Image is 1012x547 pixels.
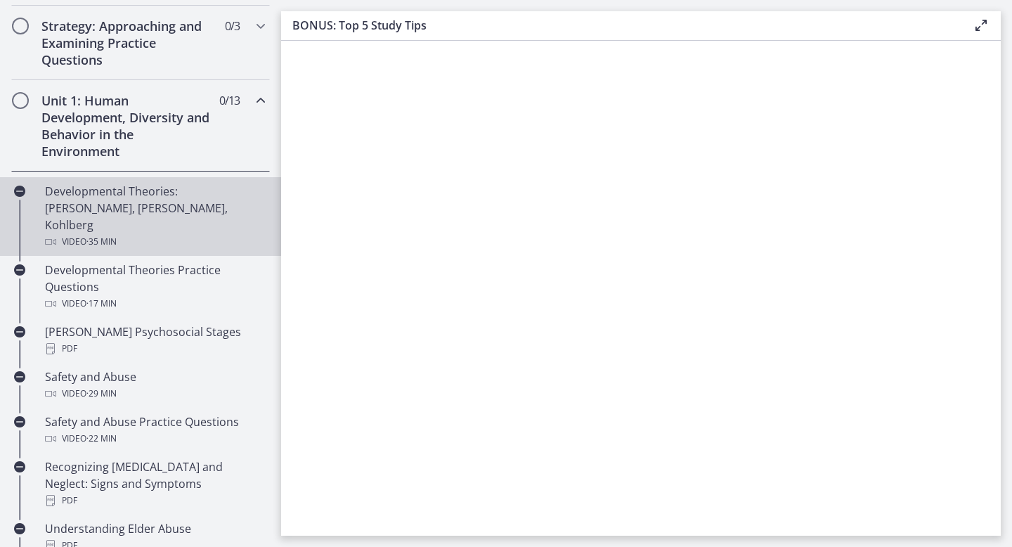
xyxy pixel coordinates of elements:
div: Safety and Abuse [45,368,264,402]
span: 0 / 3 [225,18,240,34]
span: · 29 min [86,385,117,402]
div: PDF [45,492,264,509]
span: · 17 min [86,295,117,312]
div: PDF [45,340,264,357]
div: Video [45,385,264,402]
h2: Unit 1: Human Development, Diversity and Behavior in the Environment [41,92,213,160]
h2: Strategy: Approaching and Examining Practice Questions [41,18,213,68]
span: · 22 min [86,430,117,447]
h3: BONUS: Top 5 Study Tips [292,17,950,34]
div: Recognizing [MEDICAL_DATA] and Neglect: Signs and Symptoms [45,458,264,509]
div: Video [45,295,264,312]
div: [PERSON_NAME] Psychosocial Stages [45,323,264,357]
div: Developmental Theories Practice Questions [45,262,264,312]
div: Video [45,233,264,250]
div: Video [45,430,264,447]
div: Safety and Abuse Practice Questions [45,413,264,447]
div: Developmental Theories: [PERSON_NAME], [PERSON_NAME], Kohlberg [45,183,264,250]
span: · 35 min [86,233,117,250]
span: 0 / 13 [219,92,240,109]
